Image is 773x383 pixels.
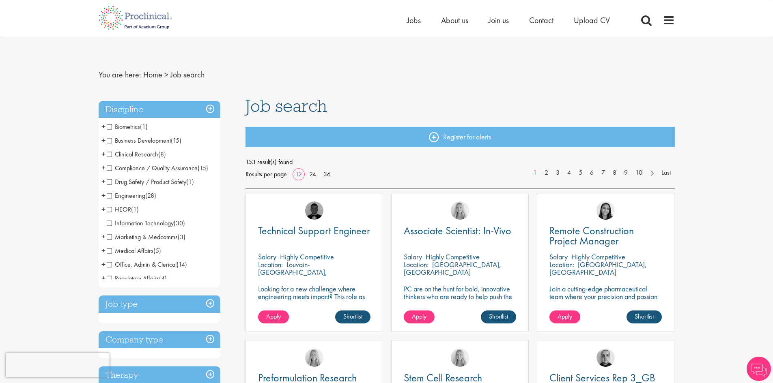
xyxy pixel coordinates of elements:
[549,226,662,246] a: Remote Construction Project Manager
[627,310,662,323] a: Shortlist
[258,260,327,285] p: Louvain-[GEOGRAPHIC_DATA], [GEOGRAPHIC_DATA]
[597,168,609,178] a: 7
[549,260,574,269] span: Location:
[305,349,323,367] img: Shannon Briggs
[404,260,428,269] span: Location:
[6,353,110,377] iframe: reCAPTCHA
[549,252,568,261] span: Salary
[631,168,646,178] a: 10
[280,252,334,261] p: Highly Competitive
[574,15,610,26] a: Upload CV
[245,168,287,180] span: Results per page
[407,15,421,26] a: Jobs
[153,246,161,255] span: (5)
[107,274,167,282] span: Regulatory Affairs
[107,150,166,158] span: Clinical Research
[571,252,625,261] p: Highly Competitive
[258,260,283,269] span: Location:
[107,205,131,214] span: HEOR
[107,164,208,172] span: Compliance / Quality Assurance
[107,233,185,241] span: Marketing & Medcomms
[558,312,572,321] span: Apply
[131,205,139,214] span: (1)
[178,233,185,241] span: (3)
[245,127,675,147] a: Register for alerts
[451,349,469,367] img: Shannon Briggs
[101,203,106,215] span: +
[107,178,186,186] span: Drug Safety / Product Safety
[107,219,174,227] span: Information Technology
[107,260,187,269] span: Office, Admin & Clerical
[107,150,158,158] span: Clinical Research
[266,312,281,321] span: Apply
[563,168,575,178] a: 4
[549,260,647,277] p: [GEOGRAPHIC_DATA], [GEOGRAPHIC_DATA]
[258,252,276,261] span: Salary
[481,310,516,323] a: Shortlist
[101,189,106,201] span: +
[107,246,153,255] span: Medical Affairs
[451,201,469,220] a: Shannon Briggs
[245,156,675,168] span: 153 result(s) found
[170,69,205,80] span: Job search
[177,260,187,269] span: (14)
[164,69,168,80] span: >
[441,15,468,26] a: About us
[145,191,156,200] span: (28)
[412,312,426,321] span: Apply
[245,95,327,117] span: Job search
[549,224,634,248] span: Remote Construction Project Manager
[529,168,541,178] a: 1
[101,231,106,243] span: +
[99,295,220,313] h3: Job type
[101,120,106,133] span: +
[258,226,370,236] a: Technical Support Engineer
[101,162,106,174] span: +
[107,122,140,131] span: Biometrics
[404,310,435,323] a: Apply
[321,170,334,178] a: 36
[107,205,139,214] span: HEOR
[549,285,662,316] p: Join a cutting-edge pharmaceutical team where your precision and passion for quality will help sh...
[107,274,159,282] span: Regulatory Affairs
[747,357,771,381] img: Chatbot
[258,285,370,316] p: Looking for a new challenge where engineering meets impact? This role as Technical Support Engine...
[489,15,509,26] span: Join us
[404,226,516,236] a: Associate Scientist: In-Vivo
[586,168,598,178] a: 6
[529,15,553,26] span: Contact
[107,191,156,200] span: Engineering
[107,178,194,186] span: Drug Safety / Product Safety
[404,285,516,316] p: PC are on the hunt for bold, innovative thinkers who are ready to help push the boundaries of sci...
[99,101,220,118] h3: Discipline
[140,122,148,131] span: (1)
[258,224,370,238] span: Technical Support Engineer
[609,168,620,178] a: 8
[186,178,194,186] span: (1)
[657,168,675,178] a: Last
[99,331,220,349] h3: Company type
[101,175,106,188] span: +
[101,244,106,257] span: +
[293,170,305,178] a: 12
[107,122,148,131] span: Biometrics
[143,69,162,80] a: breadcrumb link
[159,274,167,282] span: (4)
[540,168,552,178] a: 2
[101,148,106,160] span: +
[596,349,615,367] img: Harry Budge
[107,136,171,145] span: Business Development
[596,201,615,220] img: Eloise Coly
[620,168,632,178] a: 9
[99,69,141,80] span: You are here:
